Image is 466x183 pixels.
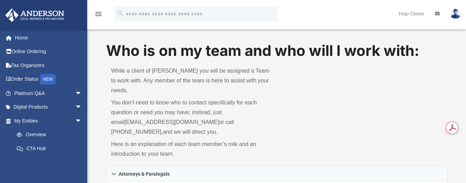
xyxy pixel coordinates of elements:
[10,141,93,155] a: CTA Hub
[94,10,103,18] i: menu
[119,171,170,176] span: Attorneys & Paralegals
[94,13,103,18] a: menu
[75,114,89,128] span: arrow_drop_down
[111,139,272,159] p: Here is an explanation of each team member’s role and an introduction to your team.
[40,74,56,85] div: NEW
[75,86,89,101] span: arrow_drop_down
[106,166,447,182] a: Attorneys & Paralegals
[106,41,447,61] h1: Who is on my team and who will I work with:
[450,9,461,19] img: User Pic
[10,128,93,142] a: Overview
[5,72,93,87] a: Order StatusNEW
[5,31,93,45] a: Home
[3,8,66,22] img: Anderson Advisors Platinum Portal
[5,100,93,114] a: Digital Productsarrow_drop_down
[5,45,93,59] a: Online Ordering
[5,58,93,72] a: Tax Organizers
[75,100,89,115] span: arrow_drop_down
[111,66,272,95] p: While a client of [PERSON_NAME] you will be assigned a Team to work with. Any member of the team ...
[111,98,272,137] p: You don’t need to know who to contact specifically for each question or need you may have; instea...
[5,114,93,128] a: My Entitiesarrow_drop_down
[5,86,93,100] a: Platinum Q&Aarrow_drop_down
[124,119,219,125] a: [EMAIL_ADDRESS][DOMAIN_NAME]
[10,155,93,169] a: Entity Change Request
[117,9,124,17] i: search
